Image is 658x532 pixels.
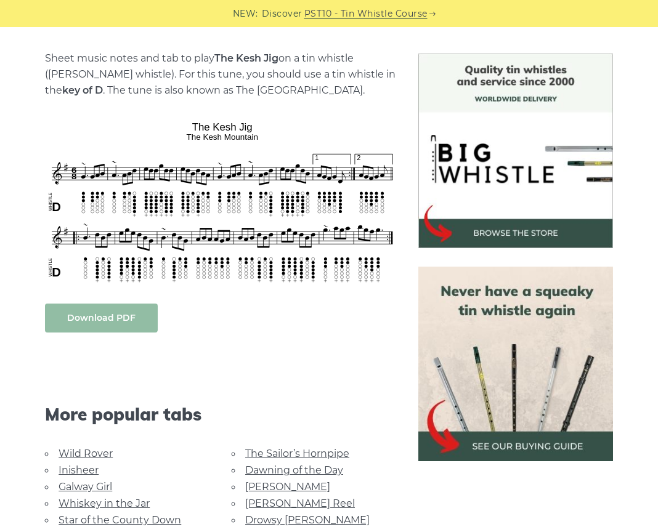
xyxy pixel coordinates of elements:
strong: The Kesh Jig [214,52,278,64]
img: The Kesh Jig Tin Whistle Tabs & Sheet Music [45,117,400,285]
a: Wild Rover [59,448,113,459]
span: Discover [262,7,303,21]
a: [PERSON_NAME] [245,481,330,493]
a: Whiskey in the Jar [59,498,150,509]
strong: key of D [62,84,103,96]
a: Dawning of the Day [245,464,343,476]
a: Star of the County Down [59,514,181,526]
a: [PERSON_NAME] Reel [245,498,355,509]
a: Galway Girl [59,481,112,493]
img: BigWhistle Tin Whistle Store [418,54,613,248]
a: PST10 - Tin Whistle Course [304,7,428,21]
a: Inisheer [59,464,99,476]
span: More popular tabs [45,404,400,425]
a: Drowsy [PERSON_NAME] [245,514,370,526]
a: Download PDF [45,304,158,332]
img: tin whistle buying guide [418,267,613,461]
a: The Sailor’s Hornpipe [245,448,349,459]
span: NEW: [233,7,258,21]
p: Sheet music notes and tab to play on a tin whistle ([PERSON_NAME] whistle). For this tune, you sh... [45,50,400,99]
